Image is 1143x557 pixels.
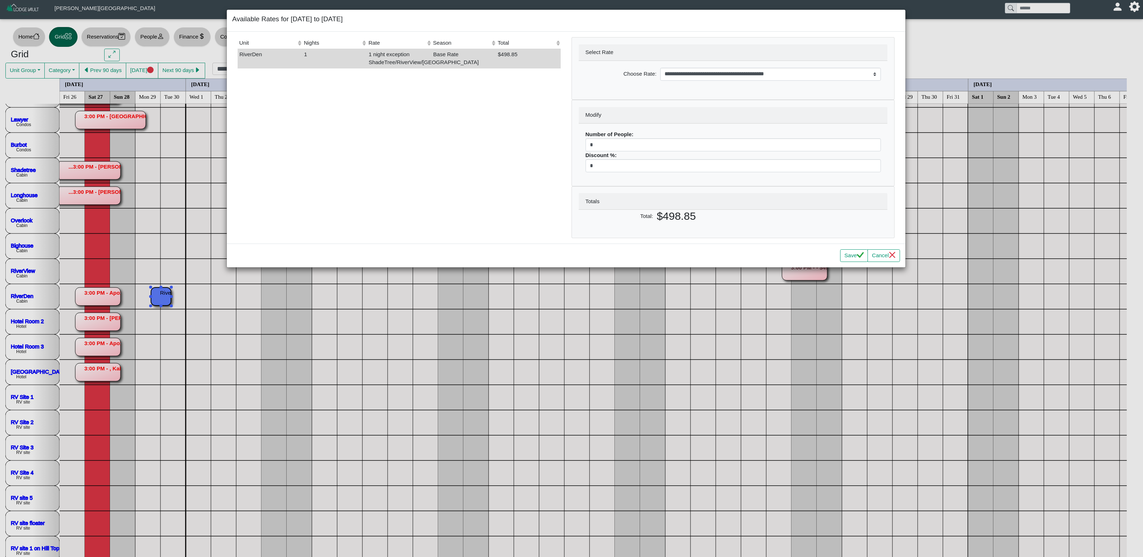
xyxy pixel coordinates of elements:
div: Modify [579,107,888,124]
td: Base Rate [432,49,496,68]
td: 1 [302,49,367,68]
div: Total [498,39,556,47]
h2: $498.85 [657,210,887,223]
label: Choose Rate: [584,68,658,81]
b: Number of People: [586,131,634,137]
td: 1 night exception ShadeTree/RiverView/[GEOGRAPHIC_DATA] [367,49,431,68]
label: Total: [577,210,655,226]
div: Season [433,39,491,47]
div: Rate [369,39,426,47]
h5: Available Rates for [DATE] to [DATE] [232,15,343,23]
button: Savecheck [840,249,868,262]
td: $498.85 [496,49,561,68]
button: Cancelx [868,249,900,262]
b: Discount %: [586,152,617,158]
svg: x [889,251,896,258]
div: Unit [239,39,297,47]
div: Select Rate [579,44,888,61]
svg: check [857,251,864,258]
div: Totals [579,193,888,210]
div: Nights [304,39,362,47]
td: RiverDen [238,49,302,68]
